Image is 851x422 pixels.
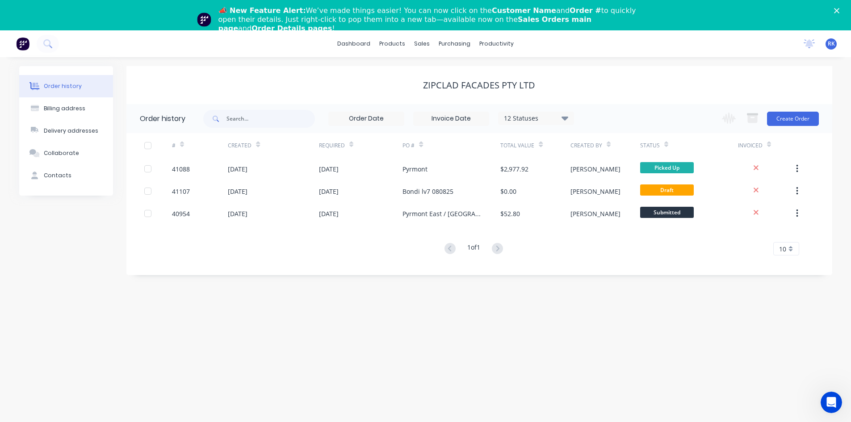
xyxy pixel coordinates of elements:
[500,133,570,158] div: Total Value
[319,133,403,158] div: Required
[570,209,620,218] div: [PERSON_NAME]
[423,80,535,91] div: Zipclad Facades Pty Ltd
[172,142,176,150] div: #
[228,133,319,158] div: Created
[570,187,620,196] div: [PERSON_NAME]
[410,37,434,50] div: sales
[16,37,29,50] img: Factory
[319,164,339,174] div: [DATE]
[172,209,190,218] div: 40954
[19,164,113,187] button: Contacts
[640,184,694,196] span: Draft
[500,142,534,150] div: Total Value
[500,209,520,218] div: $52.80
[228,142,252,150] div: Created
[228,187,247,196] div: [DATE]
[172,187,190,196] div: 41107
[44,171,71,180] div: Contacts
[44,149,79,157] div: Collaborate
[44,127,98,135] div: Delivery addresses
[640,133,738,158] div: Status
[500,187,516,196] div: $0.00
[19,75,113,97] button: Order history
[333,37,375,50] a: dashboard
[738,142,763,150] div: Invoiced
[640,207,694,218] span: Submitted
[402,142,415,150] div: PO #
[19,142,113,164] button: Collaborate
[570,6,601,15] b: Order #
[475,37,518,50] div: productivity
[779,244,786,254] span: 10
[197,13,211,27] img: Profile image for Team
[218,15,591,33] b: Sales Orders main page
[500,164,528,174] div: $2,977.92
[228,164,247,174] div: [DATE]
[821,392,842,413] iframe: Intercom live chat
[19,120,113,142] button: Delivery addresses
[570,164,620,174] div: [PERSON_NAME]
[492,6,556,15] b: Customer Name
[319,142,345,150] div: Required
[252,24,332,33] b: Order Details pages
[467,242,480,255] div: 1 of 1
[499,113,574,123] div: 12 Statuses
[329,112,404,125] input: Order Date
[414,112,489,125] input: Invoice Date
[44,104,85,113] div: Billing address
[570,142,602,150] div: Created By
[218,6,640,33] div: We’ve made things easier! You can now click on the and to quickly open their details. Just right-...
[434,37,475,50] div: purchasing
[19,97,113,120] button: Billing address
[172,133,228,158] div: #
[140,113,185,124] div: Order history
[218,6,306,15] b: 📣 New Feature Alert:
[402,164,428,174] div: Pyrmont
[319,209,339,218] div: [DATE]
[834,8,843,13] div: Close
[375,37,410,50] div: products
[640,162,694,173] span: Picked Up
[570,133,640,158] div: Created By
[172,164,190,174] div: 41088
[738,133,794,158] div: Invoiced
[44,82,82,90] div: Order history
[767,112,819,126] button: Create Order
[319,187,339,196] div: [DATE]
[226,110,315,128] input: Search...
[828,40,835,48] span: RK
[640,142,660,150] div: Status
[402,187,453,196] div: Bondi lv7 080825
[228,209,247,218] div: [DATE]
[402,133,500,158] div: PO #
[402,209,482,218] div: Pyrmont East / [GEOGRAPHIC_DATA]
